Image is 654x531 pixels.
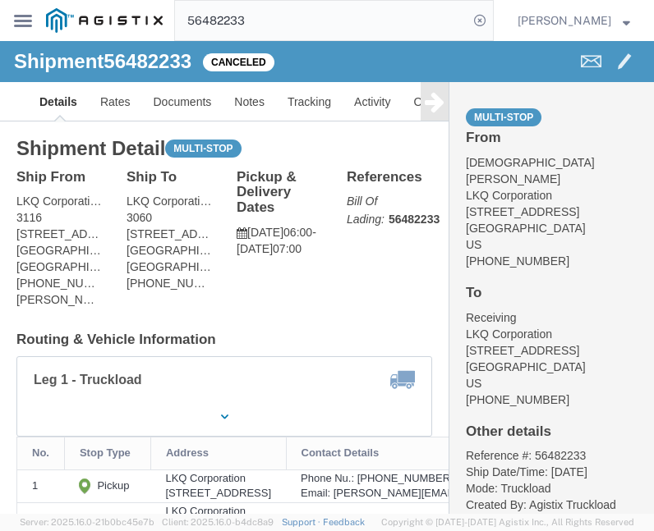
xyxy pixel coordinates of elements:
[20,517,154,527] span: Server: 2025.16.0-21b0bc45e7b
[162,517,274,527] span: Client: 2025.16.0-b4dc8a9
[282,517,323,527] a: Support
[381,515,634,529] span: Copyright © [DATE]-[DATE] Agistix Inc., All Rights Reserved
[175,1,468,40] input: Search for shipment number, reference number
[517,11,631,30] button: [PERSON_NAME]
[518,11,611,30] span: Joey Vernier
[46,8,163,33] img: logo
[323,517,365,527] a: Feedback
